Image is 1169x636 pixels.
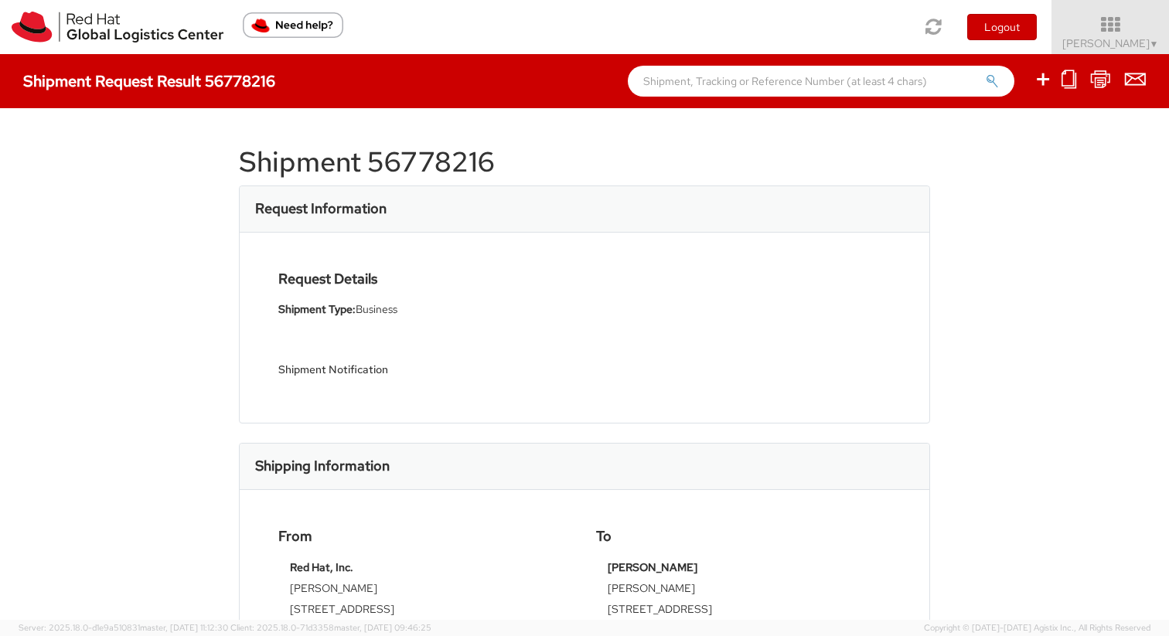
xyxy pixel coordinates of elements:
[230,622,431,633] span: Client: 2025.18.0-71d3358
[278,364,573,376] h5: Shipment Notification
[19,622,228,633] span: Server: 2025.18.0-d1e9a510831
[628,66,1014,97] input: Shipment, Tracking or Reference Number (at least 4 chars)
[924,622,1150,634] span: Copyright © [DATE]-[DATE] Agistix Inc., All Rights Reserved
[608,580,879,601] td: [PERSON_NAME]
[278,529,573,544] h4: From
[278,271,573,287] h4: Request Details
[278,301,573,318] li: Business
[12,12,223,43] img: rh-logistics-00dfa346123c4ec078e1.svg
[23,73,275,90] h4: Shipment Request Result 56778216
[278,302,356,316] strong: Shipment Type:
[255,458,390,474] h3: Shipping Information
[596,529,891,544] h4: To
[334,622,431,633] span: master, [DATE] 09:46:25
[290,560,353,574] strong: Red Hat, Inc.
[290,601,561,622] td: [STREET_ADDRESS]
[608,560,697,574] strong: [PERSON_NAME]
[967,14,1037,40] button: Logout
[255,201,387,216] h3: Request Information
[1062,36,1159,50] span: [PERSON_NAME]
[140,622,228,633] span: master, [DATE] 11:12:30
[1150,38,1159,50] span: ▼
[243,12,343,38] button: Need help?
[608,601,879,622] td: [STREET_ADDRESS]
[239,147,930,178] h1: Shipment 56778216
[290,580,561,601] td: [PERSON_NAME]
